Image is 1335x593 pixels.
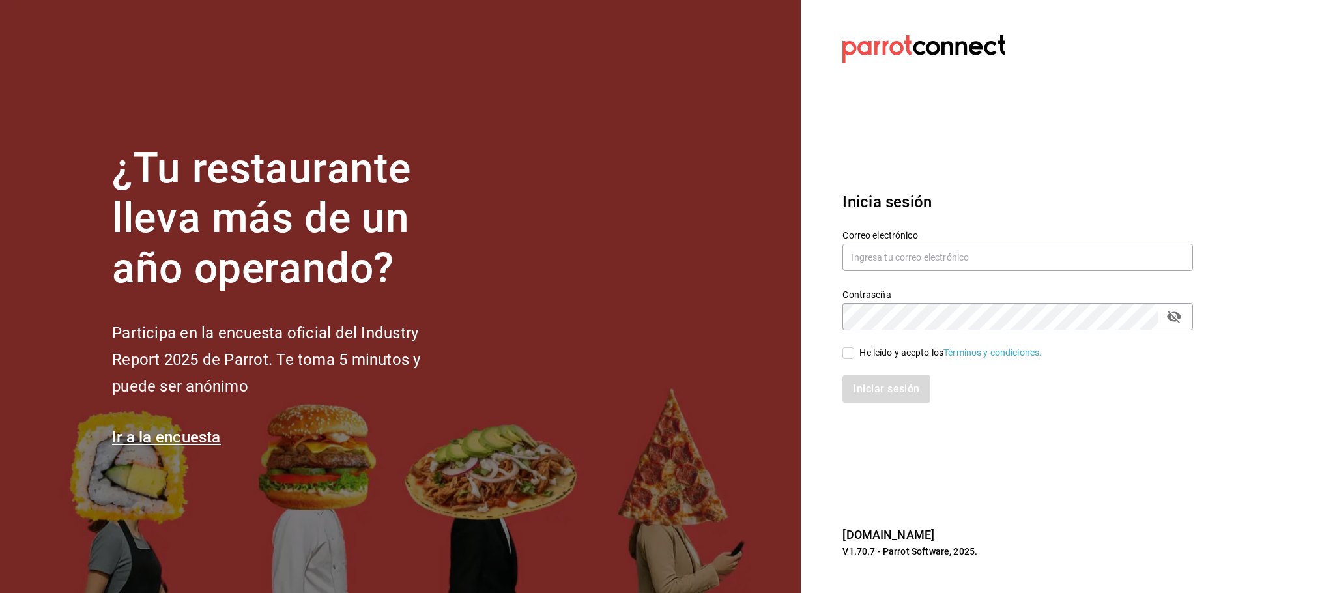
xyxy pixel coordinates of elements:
[842,528,934,542] a: [DOMAIN_NAME]
[112,320,464,399] h2: Participa en la encuesta oficial del Industry Report 2025 de Parrot. Te toma 5 minutos y puede se...
[842,230,1193,239] label: Correo electrónico
[859,346,1042,360] div: He leído y acepto los
[112,428,221,446] a: Ir a la encuesta
[943,347,1042,358] a: Términos y condiciones.
[842,190,1193,214] h3: Inicia sesión
[842,289,1193,298] label: Contraseña
[1163,306,1185,328] button: passwordField
[842,545,1193,558] p: V1.70.7 - Parrot Software, 2025.
[112,144,464,294] h1: ¿Tu restaurante lleva más de un año operando?
[842,244,1193,271] input: Ingresa tu correo electrónico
